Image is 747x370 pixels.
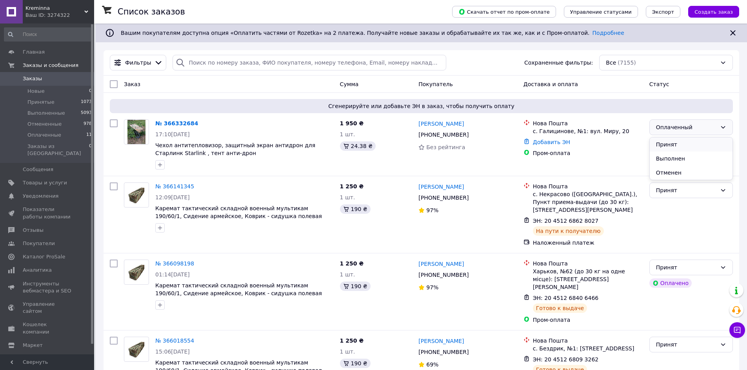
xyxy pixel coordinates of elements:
span: 15:06[DATE] [155,348,190,355]
span: Заказы из [GEOGRAPHIC_DATA] [27,143,89,157]
span: Доставка и оплата [523,81,578,87]
button: Управление статусами [564,6,638,18]
span: [PHONE_NUMBER] [418,195,469,201]
span: 0 [89,143,92,157]
span: 0 [89,88,92,95]
span: Кошелек компании [23,321,73,335]
span: Создать заказ [694,9,733,15]
span: 11 [86,132,92,139]
a: Чехол антитепловизор, защитный экран антидрон для Старлинк Starlink , тент анти-дрон [155,142,315,156]
span: Без рейтинга [426,144,465,150]
div: с. Галицинове, №1: вул. Миру, 20 [533,127,643,135]
span: Инструменты вебмастера и SEO [23,280,73,294]
div: Наложенный платеж [533,239,643,247]
span: 17:10[DATE] [155,131,190,137]
span: Покупатель [418,81,453,87]
div: На пути к получателю [533,226,604,236]
div: с. Бездрик, №1: [STREET_ADDRESS] [533,345,643,352]
li: Выполнен [650,152,732,166]
span: Оплаченные [27,132,61,139]
div: Нова Пошта [533,260,643,267]
a: Каремат тактический складной военный мультикам 190/60/1, Сидение армейское, Коврик - сидушка поле... [155,282,322,304]
a: Фото товару [124,182,149,208]
div: Принят [656,186,717,195]
img: Фото товару [127,337,146,361]
div: 24.38 ₴ [340,141,376,151]
span: 97% [426,284,438,291]
a: Фото товару [124,260,149,285]
span: Маркет [23,342,43,349]
button: Экспорт [646,6,680,18]
span: Сгенерируйте или добавьте ЭН в заказ, чтобы получить оплату [113,102,730,110]
a: Фото товару [124,119,149,144]
div: Принят [656,263,717,272]
button: Скачать отчет по пром-оплате [452,6,556,18]
a: № 366332684 [155,120,198,126]
span: Товары и услуги [23,179,67,186]
span: Сообщения [23,166,53,173]
div: Оплачено [649,278,692,288]
span: Новые [27,88,45,95]
a: Подробнее [593,30,624,36]
div: Принят [656,340,717,349]
div: Пром-оплата [533,149,643,157]
span: 5093 [81,110,92,117]
span: ЭН: 20 4512 6862 8027 [533,218,599,224]
span: Все [606,59,616,67]
div: Нова Пошта [533,337,643,345]
div: Нова Пошта [533,119,643,127]
img: Фото товару [127,183,146,207]
li: Отменен [650,166,732,180]
span: Отзывы [23,227,44,234]
span: Главная [23,49,45,56]
span: Заказы и сообщения [23,62,78,69]
span: 1 950 ₴ [340,120,364,126]
a: Каремат тактический складной военный мультикам 190/60/1, Сидение армейское, Коврик - сидушка поле... [155,205,322,227]
span: Скачать отчет по пром-оплате [458,8,550,15]
span: Заказы [23,75,42,82]
span: 978 [84,121,92,128]
span: 1073 [81,99,92,106]
span: Управление статусами [570,9,632,15]
a: № 366098198 [155,260,194,267]
span: 12:09[DATE] [155,194,190,200]
span: Сохраненные фильтры: [524,59,593,67]
span: Отмененные [27,121,62,128]
span: Экспорт [652,9,674,15]
div: Пром-оплата [533,316,643,324]
div: Оплаченный [656,123,717,132]
a: [PERSON_NAME] [418,120,464,128]
li: Принят [650,137,732,152]
a: № 366018554 [155,338,194,344]
span: 97% [426,207,438,213]
div: Харьков, №62 (до 30 кг на одне місце): [STREET_ADDRESS][PERSON_NAME] [533,267,643,291]
span: Уведомления [23,193,58,200]
span: 1 шт. [340,194,355,200]
span: Заказ [124,81,140,87]
input: Поиск [4,27,93,42]
span: Управление сайтом [23,301,73,315]
a: Фото товару [124,337,149,362]
span: Статус [649,81,669,87]
span: 01:14[DATE] [155,271,190,278]
span: Аналитика [23,267,52,274]
span: [PHONE_NUMBER] [418,132,469,138]
span: (7155) [618,60,636,66]
span: 1 шт. [340,271,355,278]
h1: Список заказов [118,7,185,16]
span: [PHONE_NUMBER] [418,272,469,278]
div: 190 ₴ [340,282,371,291]
div: с. Некрасово ([GEOGRAPHIC_DATA].), Пункт приема-выдачи (до 30 кг): [STREET_ADDRESS][PERSON_NAME] [533,190,643,214]
img: Фото товару [127,260,146,284]
span: 1 250 ₴ [340,183,364,190]
div: 190 ₴ [340,204,371,214]
a: [PERSON_NAME] [418,183,464,191]
a: [PERSON_NAME] [418,337,464,345]
button: Чат с покупателем [729,322,745,338]
a: [PERSON_NAME] [418,260,464,268]
img: Фото товару [127,120,146,144]
span: Фильтры [125,59,151,67]
span: 1 шт. [340,131,355,137]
